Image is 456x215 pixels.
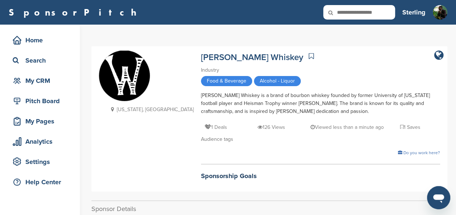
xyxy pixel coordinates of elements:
div: My CRM [11,74,73,87]
h3: Sterling [402,7,426,17]
div: [PERSON_NAME] Whiskey is a brand of bourbon whiskey founded by former University of [US_STATE] fo... [201,92,440,115]
div: Pitch Board [11,94,73,107]
div: Help Center [11,176,73,189]
div: Audience tags [201,135,440,143]
iframe: Button to launch messaging window [427,186,450,209]
div: My Pages [11,115,73,128]
a: Home [7,32,73,49]
span: Alcohol - Liquor [254,76,301,86]
h2: Sponsor Details [91,204,447,214]
div: Analytics [11,135,73,148]
h2: Sponsorship Goals [201,171,440,181]
p: 1 Saves [400,123,420,132]
div: Settings [11,155,73,168]
a: My CRM [7,72,73,89]
a: Analytics [7,133,73,150]
a: [PERSON_NAME] Whiskey [201,52,303,63]
div: Home [11,34,73,47]
img: Me sitting [433,5,447,20]
a: company link [434,50,444,61]
a: Search [7,52,73,69]
img: Sponsorpitch & Woodson Whiskey [99,51,150,101]
div: Search [11,54,73,67]
span: Food & Beverage [201,76,252,86]
p: [US_STATE], [GEOGRAPHIC_DATA] [108,105,194,114]
p: 1 Deals [205,123,227,132]
a: Pitch Board [7,93,73,109]
a: Help Center [7,174,73,190]
p: 126 Views [258,123,285,132]
a: SponsorPitch [9,8,141,17]
div: Industry [201,66,440,74]
a: Do you work here? [398,150,440,155]
span: Do you work here? [403,150,440,155]
p: Viewed less than a minute ago [310,123,383,132]
a: Settings [7,153,73,170]
a: Sterling [402,4,426,20]
a: My Pages [7,113,73,130]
